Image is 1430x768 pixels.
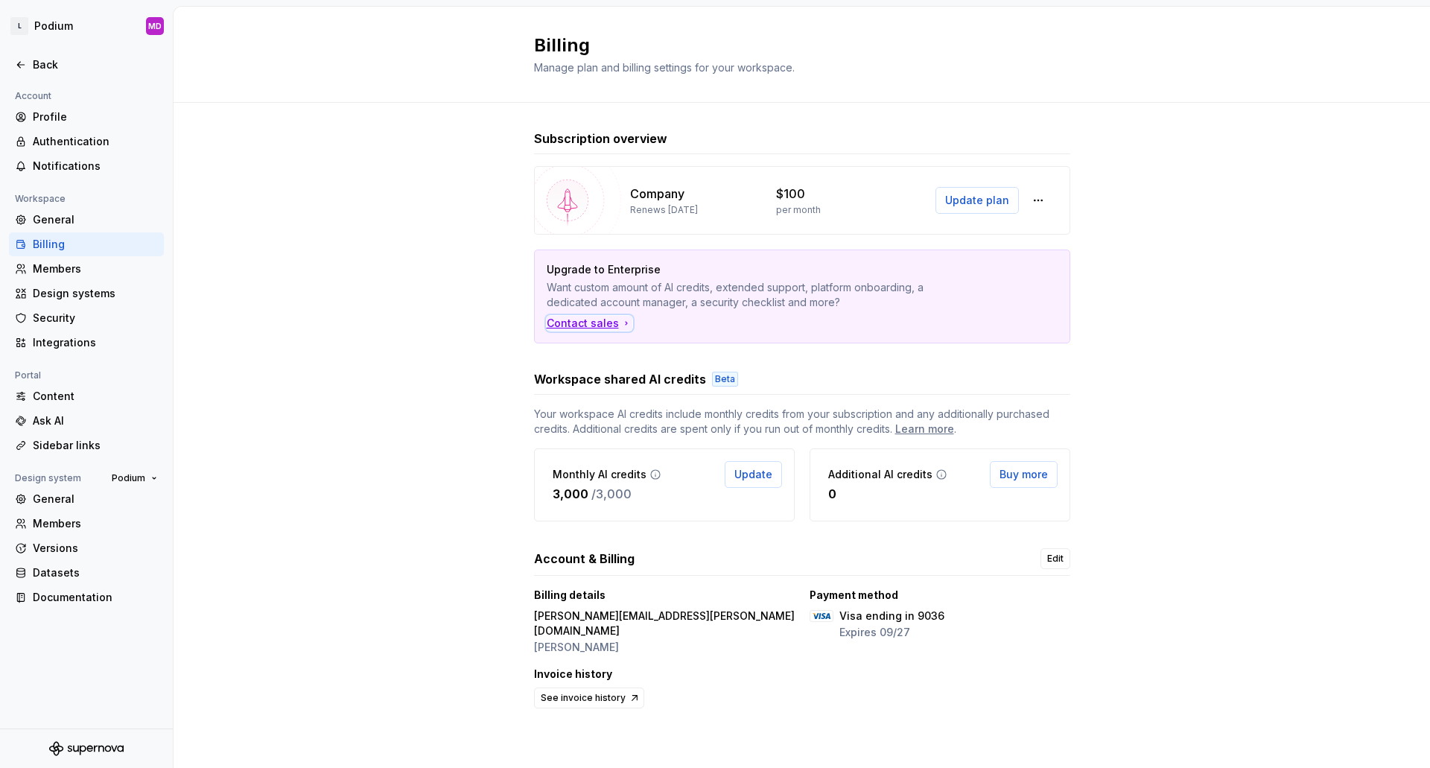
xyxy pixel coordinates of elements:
div: Authentication [33,134,158,149]
span: Buy more [1000,467,1048,482]
span: Update [734,467,772,482]
span: Manage plan and billing settings for your workspace. [534,61,795,74]
div: Billing [33,237,158,252]
div: Notifications [33,159,158,174]
a: General [9,208,164,232]
a: Datasets [9,561,164,585]
div: Integrations [33,335,158,350]
a: Versions [9,536,164,560]
h3: Subscription overview [534,130,667,147]
span: Edit [1047,553,1064,565]
div: General [33,492,158,507]
a: Profile [9,105,164,129]
p: Want custom amount of AI credits, extended support, platform onboarding, a dedicated account mana... [547,280,953,310]
button: LPodiumMD [3,10,170,42]
p: per month [776,204,821,216]
a: Members [9,257,164,281]
a: Content [9,384,164,408]
a: Billing [9,232,164,256]
a: Security [9,306,164,330]
button: Update plan [935,187,1019,214]
span: Update plan [945,193,1009,208]
div: Profile [33,110,158,124]
div: L [10,17,28,35]
div: Content [33,389,158,404]
h2: Billing [534,34,1052,57]
p: [PERSON_NAME] [534,640,795,655]
a: Back [9,53,164,77]
a: See invoice history [534,688,644,708]
a: Ask AI [9,409,164,433]
a: Authentication [9,130,164,153]
a: Design systems [9,282,164,305]
p: Renews [DATE] [630,204,698,216]
h3: Workspace shared AI credits [534,370,706,388]
div: Account [9,87,57,105]
p: 0 [828,485,836,503]
a: Members [9,512,164,536]
a: Contact sales [547,316,632,331]
a: Notifications [9,154,164,178]
span: Your workspace AI credits include monthly credits from your subscription and any additionally pur... [534,407,1070,437]
div: Portal [9,366,47,384]
div: Design systems [33,286,158,301]
p: Invoice history [534,667,612,682]
div: Members [33,261,158,276]
div: Sidebar links [33,438,158,453]
span: See invoice history [541,692,626,704]
button: Buy more [990,461,1058,488]
div: Security [33,311,158,326]
p: Billing details [534,588,606,603]
p: [PERSON_NAME][EMAIL_ADDRESS][PERSON_NAME][DOMAIN_NAME] [534,609,795,638]
svg: Supernova Logo [49,741,124,756]
p: Payment method [810,588,898,603]
a: Edit [1040,548,1070,569]
div: Ask AI [33,413,158,428]
div: Beta [712,372,738,387]
button: Update [725,461,782,488]
div: Datasets [33,565,158,580]
p: Upgrade to Enterprise [547,262,953,277]
div: Versions [33,541,158,556]
a: Documentation [9,585,164,609]
span: Podium [112,472,145,484]
div: Design system [9,469,87,487]
p: $100 [776,185,805,203]
div: Workspace [9,190,71,208]
h3: Account & Billing [534,550,635,568]
div: General [33,212,158,227]
a: General [9,487,164,511]
p: Monthly AI credits [553,467,646,482]
div: MD [148,20,162,32]
div: Documentation [33,590,158,605]
a: Integrations [9,331,164,355]
div: Back [33,57,158,72]
a: Learn more [895,422,954,437]
p: Expires 09/27 [839,625,944,640]
div: Podium [34,19,73,34]
p: / 3,000 [591,485,632,503]
p: Additional AI credits [828,467,932,482]
p: Company [630,185,684,203]
div: Members [33,516,158,531]
a: Sidebar links [9,434,164,457]
p: 3,000 [553,485,588,503]
p: Visa ending in 9036 [839,609,944,623]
